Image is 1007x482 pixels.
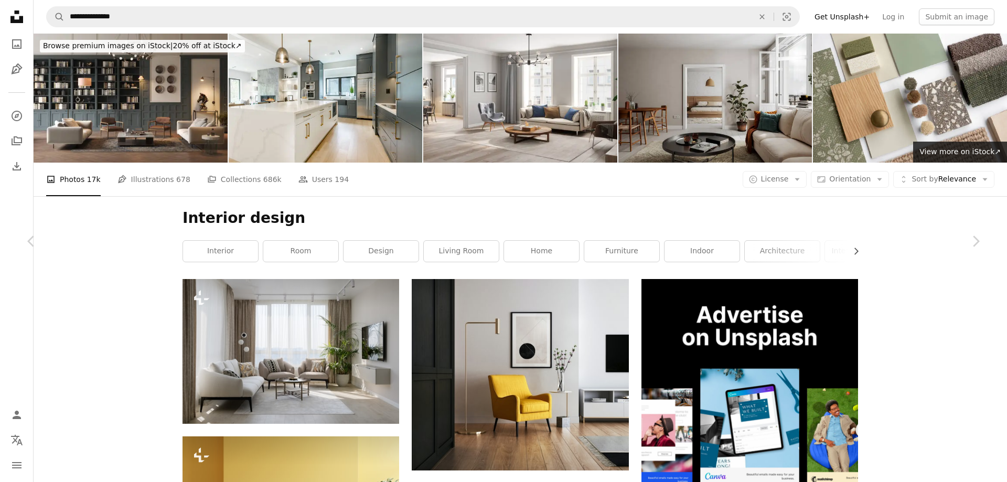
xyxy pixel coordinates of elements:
[183,209,858,228] h1: Interior design
[207,163,282,196] a: Collections 686k
[47,7,65,27] button: Search Unsplash
[808,8,876,25] a: Get Unsplash+
[412,370,628,379] a: brown wooden framed yellow padded chair
[34,34,228,163] img: Old style living room interior with a bookshelf in 3D
[6,105,27,126] a: Explore
[424,241,499,262] a: living room
[46,6,800,27] form: Find visuals sitewide
[263,174,282,185] span: 686k
[944,191,1007,292] a: Next
[43,41,173,50] span: Browse premium images on iStock |
[183,241,258,262] a: interior
[761,175,789,183] span: License
[912,175,938,183] span: Sort by
[423,34,617,163] img: Scandinavian Style Cozy Living Room Interior
[893,171,994,188] button: Sort byRelevance
[43,41,242,50] span: 20% off at iStock ↗
[811,171,889,188] button: Orientation
[745,241,820,262] a: architecture
[34,34,251,59] a: Browse premium images on iStock|20% off at iStock↗
[344,241,419,262] a: design
[229,34,423,163] img: Modern contemporary home interiors living room dining room kitchen bathroom bedroom office study ...
[6,34,27,55] a: Photos
[6,455,27,476] button: Menu
[183,347,399,356] a: a living room with a large window
[176,174,190,185] span: 678
[183,279,399,423] img: a living room with a large window
[912,174,976,185] span: Relevance
[919,8,994,25] button: Submit an image
[665,241,740,262] a: indoor
[335,174,349,185] span: 194
[584,241,659,262] a: furniture
[6,131,27,152] a: Collections
[117,163,190,196] a: Illustrations 678
[825,241,900,262] a: interior designer
[813,34,1007,163] img: Green Natural Modern Interior Design Materials Board With Samples and Swatches
[743,171,807,188] button: License
[298,163,349,196] a: Users 194
[412,279,628,470] img: brown wooden framed yellow padded chair
[6,59,27,80] a: Illustrations
[618,34,812,163] img: Scandinavian Style Apartment Interior
[913,142,1007,163] a: View more on iStock↗
[504,241,579,262] a: home
[774,7,799,27] button: Visual search
[6,404,27,425] a: Log in / Sign up
[263,241,338,262] a: room
[751,7,774,27] button: Clear
[919,147,1001,156] span: View more on iStock ↗
[6,156,27,177] a: Download History
[6,430,27,451] button: Language
[829,175,871,183] span: Orientation
[847,241,858,262] button: scroll list to the right
[876,8,910,25] a: Log in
